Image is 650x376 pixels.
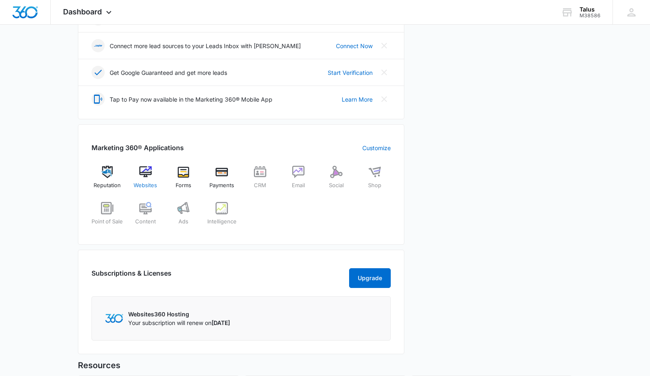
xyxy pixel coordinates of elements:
[92,143,184,153] h2: Marketing 360® Applications
[178,218,188,226] span: Ads
[580,13,601,19] div: account id
[168,202,199,232] a: Ads
[580,6,601,13] div: account name
[92,268,171,285] h2: Subscriptions & Licenses
[292,181,305,190] span: Email
[110,42,301,50] p: Connect more lead sources to your Leads Inbox with [PERSON_NAME]
[110,95,272,104] p: Tap to Pay now available in the Marketing 360® Mobile App
[110,68,227,77] p: Get Google Guaranteed and get more leads
[362,144,391,152] a: Customize
[92,202,123,232] a: Point of Sale
[135,218,156,226] span: Content
[349,268,391,288] button: Upgrade
[282,166,314,195] a: Email
[209,181,234,190] span: Payments
[63,7,102,16] span: Dashboard
[328,68,373,77] a: Start Verification
[244,166,276,195] a: CRM
[378,93,391,106] button: Close
[129,166,161,195] a: Websites
[254,181,266,190] span: CRM
[176,181,191,190] span: Forms
[336,42,373,50] a: Connect Now
[342,95,373,104] a: Learn More
[168,166,199,195] a: Forms
[92,166,123,195] a: Reputation
[92,218,123,226] span: Point of Sale
[129,202,161,232] a: Content
[378,66,391,79] button: Close
[359,166,391,195] a: Shop
[206,202,238,232] a: Intelligence
[378,39,391,52] button: Close
[128,310,230,318] p: Websites360 Hosting
[128,318,230,327] p: Your subscription will renew on
[321,166,352,195] a: Social
[368,181,381,190] span: Shop
[211,319,230,326] span: [DATE]
[94,181,121,190] span: Reputation
[78,359,573,371] h5: Resources
[207,218,237,226] span: Intelligence
[105,314,123,323] img: Marketing 360 Logo
[134,181,157,190] span: Websites
[329,181,344,190] span: Social
[206,166,238,195] a: Payments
